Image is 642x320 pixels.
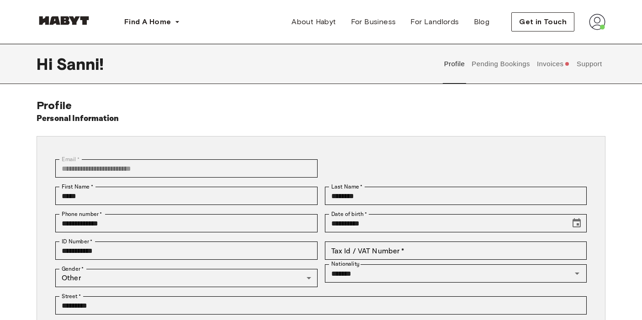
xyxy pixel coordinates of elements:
[62,292,81,300] label: Street
[62,265,84,273] label: Gender
[511,12,574,31] button: Get in Touch
[351,16,396,27] span: For Business
[55,269,318,287] div: Other
[571,267,584,280] button: Open
[284,13,343,31] a: About Habyt
[37,99,72,112] span: Profile
[568,214,586,232] button: Choose date, selected date is Aug 1, 2002
[117,13,187,31] button: Find A Home
[536,44,571,84] button: Invoices
[292,16,336,27] span: About Habyt
[443,44,466,84] button: Profile
[519,16,567,27] span: Get in Touch
[467,13,497,31] a: Blog
[589,14,605,30] img: avatar
[474,16,490,27] span: Blog
[410,16,459,27] span: For Landlords
[575,44,603,84] button: Support
[62,183,93,191] label: First Name
[440,44,605,84] div: user profile tabs
[37,16,91,25] img: Habyt
[331,183,363,191] label: Last Name
[37,54,56,73] span: Hi
[62,210,102,218] label: Phone number
[471,44,531,84] button: Pending Bookings
[403,13,466,31] a: For Landlords
[62,237,92,246] label: ID Number
[62,155,80,163] label: Email
[56,54,104,73] span: Sanni !
[55,159,318,178] div: You can't change your email address at the moment. Please reach out to customer support in case y...
[344,13,403,31] a: For Business
[331,210,367,218] label: Date of birth
[331,260,360,268] label: Nationality
[37,112,119,125] h6: Personal Information
[124,16,171,27] span: Find A Home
